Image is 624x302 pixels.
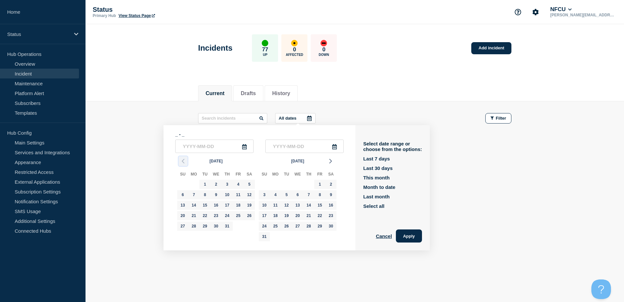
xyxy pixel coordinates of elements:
[485,113,511,124] button: Filter
[175,140,254,153] input: YYYY-MM-DD
[303,171,314,179] div: Th
[529,5,542,19] button: Account settings
[223,222,232,231] div: Thursday, Jul 31, 2025
[178,190,187,199] div: Sunday, Jul 6, 2025
[511,5,525,19] button: Support
[304,211,313,220] div: Thursday, Aug 21, 2025
[222,171,233,179] div: Th
[233,171,244,179] div: Fr
[363,165,393,171] button: Last 30 days
[223,201,232,210] div: Thursday, Jul 17, 2025
[263,53,267,57] p: Up
[326,190,335,199] div: Saturday, Aug 9, 2025
[188,171,199,179] div: Mo
[320,40,327,46] div: down
[304,222,313,231] div: Thursday, Aug 28, 2025
[315,222,324,231] div: Friday, Aug 29, 2025
[234,180,243,189] div: Friday, Jul 4, 2025
[200,201,210,210] div: Tuesday, Jul 15, 2025
[260,211,269,220] div: Sunday, Aug 17, 2025
[363,203,384,209] button: Select all
[275,113,316,124] button: All dates
[293,190,302,199] div: Wednesday, Aug 6, 2025
[260,222,269,231] div: Sunday, Aug 24, 2025
[326,201,335,210] div: Saturday, Aug 16, 2025
[189,201,198,210] div: Monday, Jul 14, 2025
[271,201,280,210] div: Monday, Aug 11, 2025
[245,211,254,220] div: Saturday, Jul 26, 2025
[281,171,292,179] div: Tu
[291,156,304,166] span: [DATE]
[591,279,611,299] iframe: Help Scout Beacon - Open
[210,156,223,166] span: [DATE]
[496,116,506,121] span: Filter
[315,211,324,220] div: Friday, Aug 22, 2025
[200,222,210,231] div: Tuesday, Jul 29, 2025
[363,184,395,190] button: Month to date
[223,180,232,189] div: Thursday, Jul 3, 2025
[363,175,390,180] button: This month
[200,190,210,199] div: Tuesday, Jul 8, 2025
[211,201,221,210] div: Wednesday, Jul 16, 2025
[177,171,188,179] div: Su
[211,211,221,220] div: Wednesday, Jul 23, 2025
[319,53,329,57] p: Down
[304,190,313,199] div: Thursday, Aug 7, 2025
[175,132,344,137] p: _ - _
[200,180,210,189] div: Tuesday, Jul 1, 2025
[282,201,291,210] div: Tuesday, Aug 12, 2025
[234,201,243,210] div: Friday, Jul 18, 2025
[325,171,336,179] div: Sa
[199,171,211,179] div: Tu
[326,211,335,220] div: Saturday, Aug 23, 2025
[326,222,335,231] div: Saturday, Aug 30, 2025
[7,31,70,37] p: Status
[211,190,221,199] div: Wednesday, Jul 9, 2025
[291,40,298,46] div: affected
[293,46,296,53] p: 0
[260,201,269,210] div: Sunday, Aug 10, 2025
[211,180,221,189] div: Wednesday, Jul 2, 2025
[315,190,324,199] div: Friday, Aug 8, 2025
[234,190,243,199] div: Friday, Jul 11, 2025
[223,211,232,220] div: Thursday, Jul 24, 2025
[270,171,281,179] div: Mo
[178,211,187,220] div: Sunday, Jul 20, 2025
[200,211,210,220] div: Tuesday, Jul 22, 2025
[289,156,307,166] button: [DATE]
[396,229,422,243] button: Apply
[245,190,254,199] div: Saturday, Jul 12, 2025
[206,91,225,96] button: Current
[211,222,221,231] div: Wednesday, Jul 30, 2025
[262,46,268,53] p: 77
[189,211,198,220] div: Monday, Jul 21, 2025
[471,42,511,54] a: Add incident
[272,91,290,96] button: History
[293,222,302,231] div: Wednesday, Aug 27, 2025
[244,171,255,179] div: Sa
[376,229,392,243] button: Cancel
[260,190,269,199] div: Sunday, Aug 3, 2025
[549,13,617,17] p: [PERSON_NAME][EMAIL_ADDRESS][DOMAIN_NAME]
[271,222,280,231] div: Monday, Aug 25, 2025
[315,180,324,189] div: Friday, Aug 1, 2025
[279,116,296,121] p: All dates
[223,190,232,199] div: Thursday, Jul 10, 2025
[293,211,302,220] div: Wednesday, Aug 20, 2025
[118,13,155,18] a: View Status Page
[245,180,254,189] div: Saturday, Jul 5, 2025
[315,201,324,210] div: Friday, Aug 15, 2025
[211,171,222,179] div: We
[293,201,302,210] div: Wednesday, Aug 13, 2025
[314,171,325,179] div: Fr
[93,13,116,18] p: Primary Hub
[198,43,232,53] h1: Incidents
[265,140,344,153] input: YYYY-MM-DD
[282,222,291,231] div: Tuesday, Aug 26, 2025
[363,194,390,199] button: Last month
[234,211,243,220] div: Friday, Jul 25, 2025
[178,201,187,210] div: Sunday, Jul 13, 2025
[245,201,254,210] div: Saturday, Jul 19, 2025
[260,232,269,241] div: Sunday, Aug 31, 2025
[189,190,198,199] div: Monday, Jul 7, 2025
